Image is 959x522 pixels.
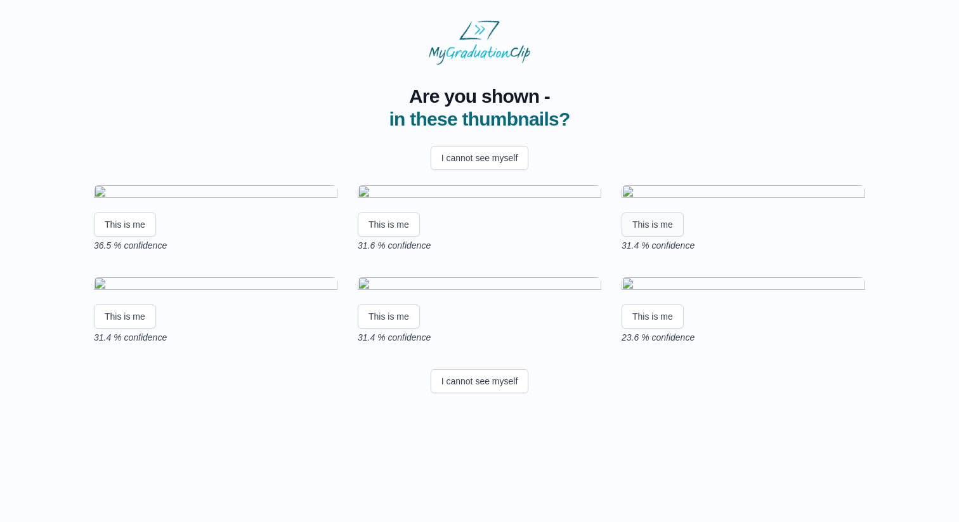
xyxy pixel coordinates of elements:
img: f848f77244b56532a6d78175e7f16bac21db3013.gif [622,185,865,202]
button: This is me [622,304,684,329]
p: 31.4 % confidence [622,239,865,252]
img: 278336d4b816d898f1f1c70817884ef399ba6af1.gif [358,185,601,202]
p: 36.5 % confidence [94,239,337,252]
p: 23.6 % confidence [622,331,865,344]
span: in these thumbnails? [389,108,570,129]
p: 31.4 % confidence [94,331,337,344]
img: 9044c8ed99410cfb46a7b44edde473b1f5497f2d.gif [622,277,865,294]
img: b1d9d50da6ca6130e626acf347fa41780424f0e3.gif [358,277,601,294]
img: 26b51ff282c80e6a9657517de3471a83050b6281.gif [94,185,337,202]
span: Are you shown - [389,85,570,108]
img: 49f70ef0ae214fe1905f70177dbeb51e1a2cbafe.gif [94,277,337,294]
button: This is me [622,212,684,237]
button: This is me [358,304,420,329]
img: MyGraduationClip [429,20,530,65]
button: This is me [94,212,156,237]
button: This is me [94,304,156,329]
p: 31.4 % confidence [358,331,601,344]
p: 31.6 % confidence [358,239,601,252]
button: I cannot see myself [431,369,529,393]
button: This is me [358,212,420,237]
button: I cannot see myself [431,146,529,170]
